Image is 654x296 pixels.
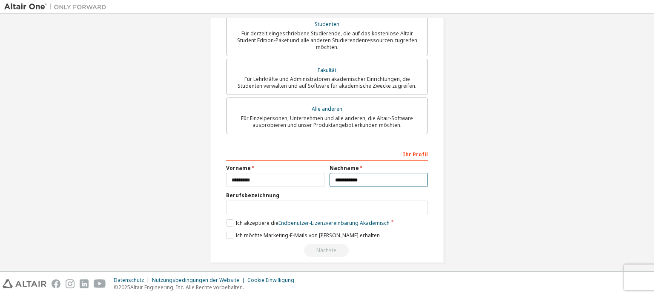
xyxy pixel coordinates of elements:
[52,279,60,288] img: facebook.svg
[238,75,416,89] font: Für Lehrkräfte und Administratoren akademischer Einrichtungen, die Studenten verwalten und auf So...
[4,3,111,11] img: Altair One
[114,276,144,284] font: Datenschutz
[247,276,294,284] font: Cookie Einwilligung
[94,279,106,288] img: youtube.svg
[330,164,359,172] font: Nachname
[80,279,89,288] img: linkedin.svg
[315,20,339,28] font: Studenten
[130,284,244,291] font: Altair Engineering, Inc. Alle Rechte vorbehalten.
[226,244,428,257] div: Read and acccept EULA to continue
[360,219,390,227] font: Akademisch
[226,164,251,172] font: Vorname
[114,284,118,291] font: ©
[241,115,413,129] font: Für Einzelpersonen, Unternehmen und alle anderen, die Altair-Software ausprobieren und unser Prod...
[318,66,336,74] font: Fakultät
[226,192,279,199] font: Berufsbezeichnung
[235,232,380,239] font: Ich möchte Marketing-E-Mails von [PERSON_NAME] erhalten
[278,219,359,227] font: Endbenutzer-Lizenzvereinbarung
[403,151,428,158] font: Ihr Profil
[152,276,239,284] font: Nutzungsbedingungen der Website
[66,279,75,288] img: instagram.svg
[3,279,46,288] img: altair_logo.svg
[312,105,342,112] font: Alle anderen
[118,284,130,291] font: 2025
[237,30,417,51] font: Für derzeit eingeschriebene Studierende, die auf das kostenlose Altair Student Edition-Paket und ...
[235,219,278,227] font: Ich akzeptiere die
